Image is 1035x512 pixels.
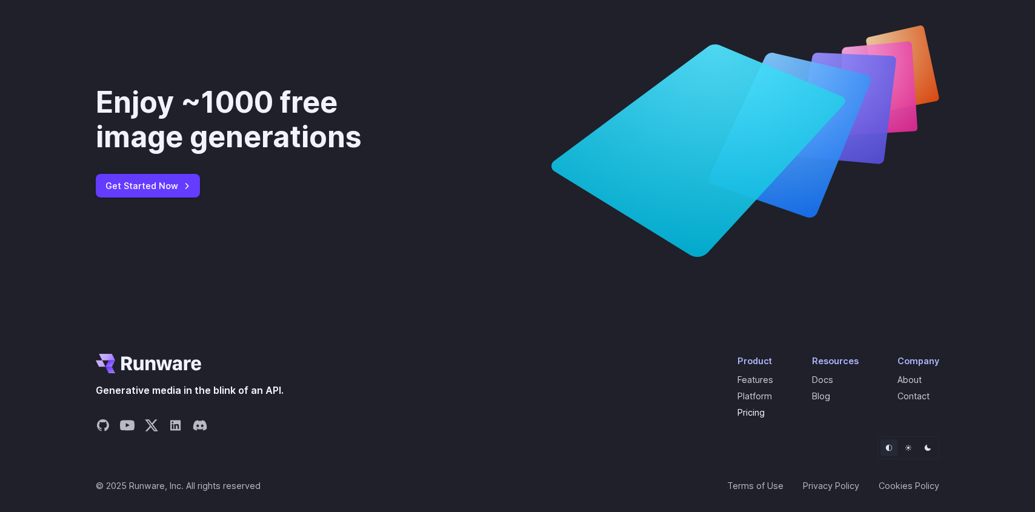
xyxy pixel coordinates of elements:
[96,174,200,198] a: Get Started Now
[96,383,284,399] span: Generative media in the blink of an API.
[812,391,830,401] a: Blog
[737,391,772,401] a: Platform
[737,354,773,368] div: Product
[897,374,922,385] a: About
[96,354,201,373] a: Go to /
[803,479,859,493] a: Privacy Policy
[144,418,159,436] a: Share on X
[727,479,784,493] a: Terms of Use
[812,374,833,385] a: Docs
[193,418,207,436] a: Share on Discord
[897,354,939,368] div: Company
[96,85,425,155] div: Enjoy ~1000 free image generations
[120,418,135,436] a: Share on YouTube
[96,418,110,436] a: Share on GitHub
[877,436,939,459] ul: Theme selector
[897,391,930,401] a: Contact
[880,439,897,456] button: Default
[96,479,261,493] span: © 2025 Runware, Inc. All rights reserved
[168,418,183,436] a: Share on LinkedIn
[737,407,765,417] a: Pricing
[919,439,936,456] button: Dark
[879,479,939,493] a: Cookies Policy
[900,439,917,456] button: Light
[737,374,773,385] a: Features
[812,354,859,368] div: Resources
